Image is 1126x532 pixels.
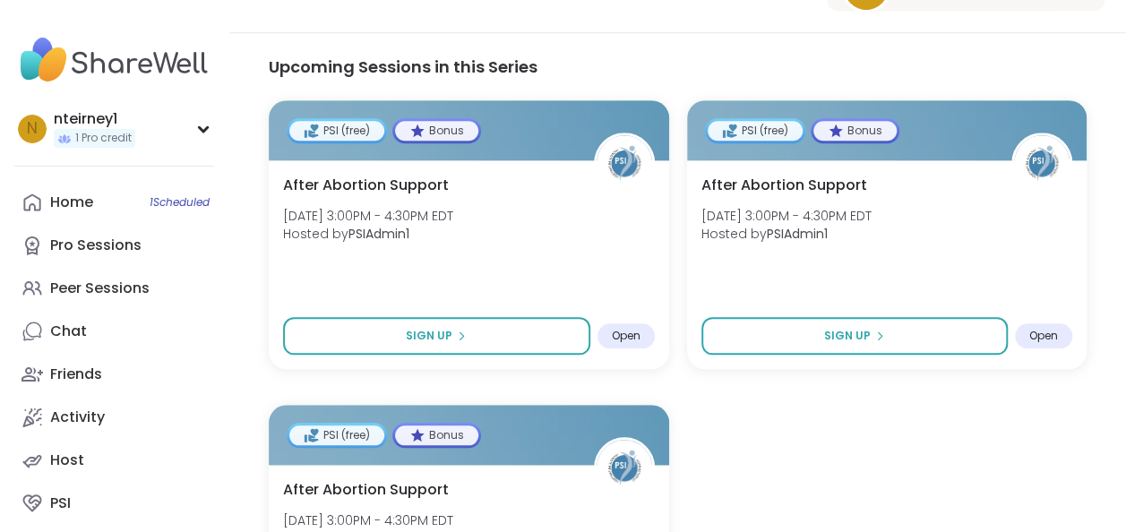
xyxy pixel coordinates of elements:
[14,267,214,310] a: Peer Sessions
[50,493,71,513] div: PSI
[14,396,214,439] a: Activity
[283,479,449,501] span: After Abortion Support
[813,121,897,141] div: Bonus
[150,195,210,210] span: 1 Scheduled
[348,225,409,243] b: PSIAdmin1
[289,425,384,445] div: PSI (free)
[269,55,1087,79] h3: Upcoming Sessions in this Series
[283,175,449,196] span: After Abortion Support
[283,317,590,355] button: Sign Up
[50,450,84,470] div: Host
[14,439,214,482] a: Host
[701,207,872,225] span: [DATE] 3:00PM - 4:30PM EDT
[14,310,214,353] a: Chat
[1029,329,1058,343] span: Open
[283,207,453,225] span: [DATE] 3:00PM - 4:30PM EDT
[14,181,214,224] a: Home1Scheduled
[597,440,652,495] img: PSIAdmin1
[50,193,93,212] div: Home
[701,317,1009,355] button: Sign Up
[612,329,640,343] span: Open
[283,511,453,529] span: [DATE] 3:00PM - 4:30PM EDT
[767,225,828,243] b: PSIAdmin1
[54,109,135,129] div: nteirney1
[50,365,102,384] div: Friends
[1014,135,1070,191] img: PSIAdmin1
[50,408,105,427] div: Activity
[701,175,867,196] span: After Abortion Support
[50,279,150,298] div: Peer Sessions
[14,482,214,525] a: PSI
[701,225,872,243] span: Hosted by
[50,236,142,255] div: Pro Sessions
[14,224,214,267] a: Pro Sessions
[395,121,478,141] div: Bonus
[708,121,803,141] div: PSI (free)
[14,353,214,396] a: Friends
[824,328,871,344] span: Sign Up
[14,29,214,91] img: ShareWell Nav Logo
[406,328,452,344] span: Sign Up
[283,225,453,243] span: Hosted by
[289,121,384,141] div: PSI (free)
[50,322,87,341] div: Chat
[27,117,38,141] span: n
[75,131,132,146] span: 1 Pro credit
[597,135,652,191] img: PSIAdmin1
[395,425,478,445] div: Bonus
